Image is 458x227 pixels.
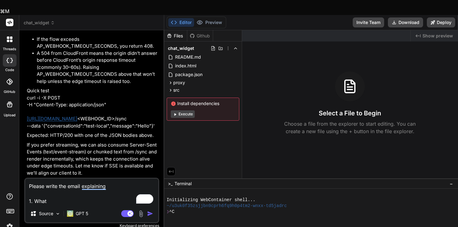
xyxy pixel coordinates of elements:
label: threads [3,46,16,52]
span: ^C [169,209,174,215]
p: GPT 5 [76,210,88,217]
span: Initializing WebContainer shell... [167,197,255,203]
p: Expected: HTTP/200 with one of the JSON bodies above. [27,132,158,139]
h3: Select a File to Begin [319,109,381,118]
span: index.html [174,62,197,70]
textarea: To enrich screen reader interactions, please activate Accessibility in Grammarly extension settings [25,179,158,205]
a: [URL][DOMAIN_NAME] [27,116,77,122]
li: If the flow exceeds AP_WEBHOOK_TIMEOUT_SECONDS, you return 408. [37,36,158,50]
span: package.json [174,71,203,78]
label: code [5,67,14,73]
p: Quick test curl -i -X POST -H "Content-Type: application/json" <WEBHOOK_ID>/sync --data '{"conver... [27,87,158,129]
li: A 504 from CloudFront means the origin didn’t answer before CloudFront’s origin response timeout ... [37,50,158,85]
button: − [448,179,454,189]
div: Github [187,33,213,39]
span: − [450,181,453,187]
img: icon [147,210,153,217]
button: Download [388,17,423,27]
span: chat_widget [24,20,55,26]
span: Show preview [422,33,453,39]
div: Files [164,33,187,39]
p: If you prefer streaming, we can also consume Server-Sent Events (text/event-stream) or chunked te... [27,142,158,177]
span: README.md [174,53,202,61]
span: ❯ [167,209,169,215]
span: Install dependencies [171,100,235,107]
span: chat_widget [168,45,194,51]
span: Terminal [174,181,192,187]
button: Invite Team [353,17,384,27]
li: Timeouts: [32,29,158,85]
img: Pick Models [55,211,60,216]
span: proxy [173,80,185,86]
span: src [173,87,179,93]
button: Editor [168,18,194,27]
span: >_ [168,181,173,187]
p: Choose a file from the explorer to start editing. You can create a new file using the + button in... [280,120,420,135]
button: Execute [171,110,195,118]
label: GitHub [4,89,15,94]
p: Source [39,210,53,217]
button: Deploy [427,17,455,27]
span: ~/u3uk0f35zsjjbn9cprh6fq9h0p4tm2-wnxx-td5jadrc [167,203,287,209]
img: attachment [137,210,145,217]
button: Preview [194,18,225,27]
img: GPT 5 [67,210,73,217]
label: Upload [4,113,16,118]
